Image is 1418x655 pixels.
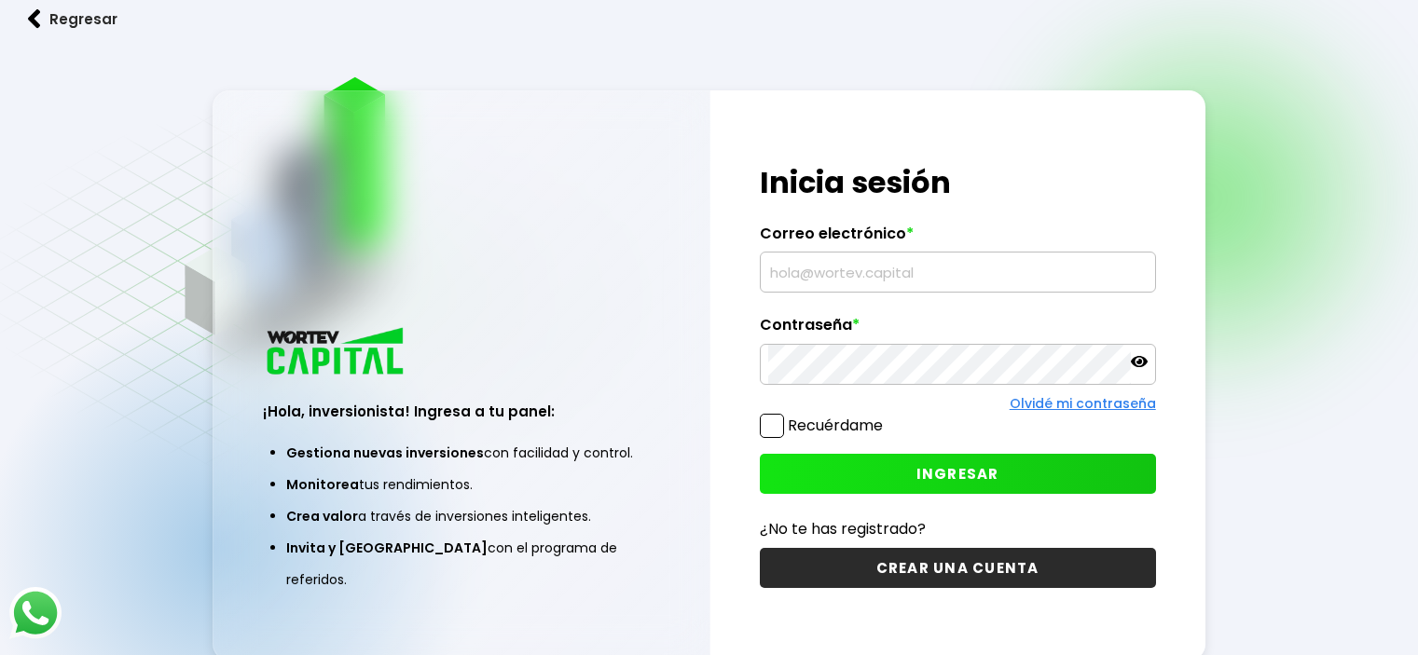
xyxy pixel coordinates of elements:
span: Crea valor [286,507,358,525]
label: Correo electrónico [760,225,1156,252]
li: con facilidad y control. [286,437,636,469]
h1: Inicia sesión [760,160,1156,205]
img: logos_whatsapp-icon.242b2217.svg [9,587,62,639]
label: Recuérdame [788,415,883,436]
span: INGRESAR [916,464,999,484]
button: INGRESAR [760,454,1156,494]
a: Olvidé mi contraseña [1010,394,1156,413]
h3: ¡Hola, inversionista! Ingresa a tu panel: [263,401,659,422]
a: ¿No te has registrado?CREAR UNA CUENTA [760,517,1156,588]
span: Invita y [GEOGRAPHIC_DATA] [286,539,488,557]
input: hola@wortev.capital [768,252,1148,292]
li: con el programa de referidos. [286,532,636,595]
label: Contraseña [760,316,1156,344]
img: flecha izquierda [28,9,41,29]
li: a través de inversiones inteligentes. [286,500,636,532]
li: tus rendimientos. [286,469,636,500]
p: ¿No te has registrado? [760,517,1156,540]
button: CREAR UNA CUENTA [760,548,1156,588]
span: Gestiona nuevas inversiones [286,443,484,462]
span: Monitorea [286,475,359,494]
img: logo_wortev_capital [263,325,410,380]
